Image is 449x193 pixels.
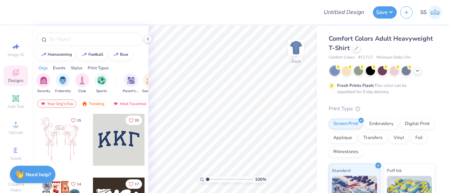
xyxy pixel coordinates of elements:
button: football [78,49,107,60]
button: Like [68,116,84,125]
span: Add Text [7,104,24,109]
span: Game Day [142,89,158,94]
div: Transfers [359,133,387,143]
img: trend_line.gif [113,53,119,57]
button: homecoming [37,49,75,60]
div: football [88,53,103,56]
img: Game Day Image [146,76,154,84]
button: filter button [142,73,158,94]
div: Digital Print [400,119,434,129]
button: filter button [36,73,51,94]
span: Sports [96,89,107,94]
div: Foil [411,133,427,143]
span: Comfort Colors [329,55,355,61]
div: filter for Sorority [36,73,51,94]
span: Minimum Order: 24 + [376,55,411,61]
strong: Need help? [26,171,51,178]
div: homecoming [48,53,72,56]
img: Parent's Weekend Image [127,76,135,84]
span: # C1717 [358,55,373,61]
img: most_fav.gif [113,101,119,106]
img: Shefali Sharma [428,6,442,19]
img: most_fav.gif [40,101,46,106]
div: Vinyl [389,133,409,143]
div: Embroidery [365,119,398,129]
img: Sorority Image [40,76,48,84]
span: Image AI [8,52,24,57]
span: Parent's Weekend [123,89,139,94]
span: Fraternity [55,89,71,94]
img: trend_line.gif [81,53,87,57]
span: Greek [11,156,21,161]
input: Try "Alpha" [48,36,138,43]
div: Rhinestones [329,147,363,157]
div: bear [120,53,128,56]
span: 33 [135,119,139,122]
div: Screen Print [329,119,363,129]
button: filter button [94,73,108,94]
a: SS [420,6,442,19]
div: filter for Game Day [142,73,158,94]
div: Orgs [39,65,48,71]
div: Applique [329,133,357,143]
span: Designs [8,78,24,83]
img: Club Image [78,76,86,84]
span: Club [78,89,86,94]
div: filter for Sports [94,73,108,94]
input: Untitled Design [318,5,369,19]
span: Sorority [37,89,50,94]
div: filter for Parent's Weekend [123,73,139,94]
span: Puff Ink [387,167,402,174]
div: Your Org's Fav [37,99,76,108]
div: Trending [79,99,108,108]
span: Standard [332,167,350,174]
button: Like [68,179,84,189]
div: filter for Fraternity [55,73,71,94]
button: Save [373,6,397,19]
img: Sports Image [98,76,106,84]
img: Fraternity Image [59,76,67,84]
img: trend_line.gif [41,53,46,57]
span: 100 % [255,176,266,182]
div: Print Type [329,105,435,113]
div: Events [53,65,66,71]
div: Styles [71,65,82,71]
img: trending.gif [82,101,87,106]
span: SS [420,8,427,16]
div: This color can be expedited for 5 day delivery. [337,82,423,95]
span: 17 [135,182,139,186]
img: Back [289,41,303,55]
button: Like [126,116,142,125]
span: Upload [9,130,23,135]
button: filter button [123,73,139,94]
strong: Fresh Prints Flash: [337,83,374,88]
div: filter for Club [75,73,89,94]
div: Most Favorited [110,99,149,108]
div: Print Types [88,65,109,71]
button: bear [109,49,132,60]
span: 15 [77,119,81,122]
button: Like [126,179,142,189]
span: Comfort Colors Adult Heavyweight T-Shirt [329,34,433,52]
button: filter button [75,73,89,94]
button: filter button [55,73,71,94]
span: Clipart & logos [4,181,28,193]
div: Back [291,58,301,64]
span: 14 [77,182,81,186]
